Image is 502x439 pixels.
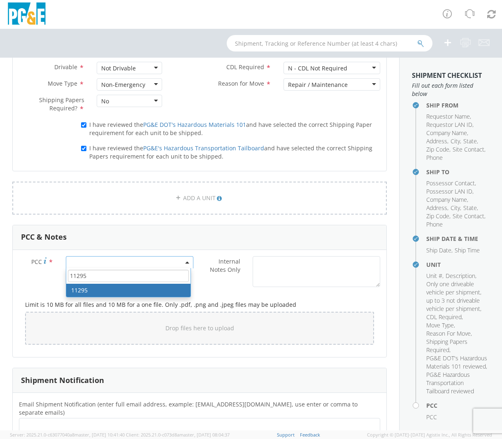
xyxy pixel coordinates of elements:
li: , [453,212,486,220]
li: , [426,129,468,137]
li: , [426,145,451,154]
span: Possessor LAN ID [426,187,472,195]
span: Zip Code [426,145,449,153]
a: Feedback [300,432,320,438]
span: Requestor LAN ID [426,121,472,128]
span: Company Name [426,196,467,203]
div: N - CDL Not Required [288,64,347,72]
span: Shipping Papers Required? [39,96,84,112]
a: PG&E DOT's Hazardous Materials 101 [143,121,246,128]
input: I have reviewed thePG&E DOT's Hazardous Materials 101and have selected the correct Shipping Paper... [81,122,86,128]
span: Unit # [426,272,442,280]
span: Move Type [426,321,454,329]
li: , [426,112,471,121]
span: I have reviewed the and have selected the correct Shipping Paper requirement for each unit to be ... [89,121,372,137]
span: Ship Time [455,246,480,254]
li: , [426,354,488,371]
span: master, [DATE] 08:04:37 [179,432,230,438]
span: Email Shipment Notification (enter full email address, example: jdoe01@agistix.com, use enter or ... [19,400,358,416]
li: , [426,187,474,196]
li: , [426,329,472,338]
div: No [101,97,109,105]
h5: Limit is 10 MB for all files and 10 MB for a one file. Only .pdf, .png and .jpeg files may be upl... [25,301,374,308]
span: Move Type [48,79,77,87]
h4: Ship Date & Time [426,236,490,242]
span: Shipping Papers Required [426,338,467,354]
span: Site Contact [453,212,484,220]
span: CDL Required [226,63,264,71]
span: Server: 2025.21.0-c63077040a8 [10,432,125,438]
li: , [453,145,486,154]
span: Client: 2025.21.0-c073d8a [126,432,230,438]
h4: Ship To [426,169,490,175]
span: Drivable [54,63,77,71]
li: , [426,179,476,187]
span: CDL Required [426,313,462,321]
h4: Ship From [426,102,490,108]
div: Repair / Maintenance [288,81,348,89]
li: , [426,338,488,354]
li: , [426,196,468,204]
span: PCC [31,258,42,266]
span: State [463,137,477,145]
span: PCC [426,413,437,421]
li: , [463,204,478,212]
li: , [446,272,476,280]
a: ADD A UNIT [12,182,387,215]
input: Shipment, Tracking or Reference Number (at least 4 chars) [227,35,432,51]
div: Non-Emergency [101,81,145,89]
span: Description [446,272,475,280]
li: , [426,204,449,212]
span: Fill out each form listed below [412,82,490,98]
li: , [426,212,451,220]
span: Internal Notes Only [210,257,240,273]
li: , [451,204,461,212]
div: Not Drivable [101,64,136,72]
input: I have reviewed thePG&E's Hazardous Transportation Tailboardand have selected the correct Shippin... [81,146,86,151]
span: master, [DATE] 10:41:40 [74,432,125,438]
span: Phone [426,154,443,161]
a: PG&E's Hazardous Transportation Tailboard [143,144,264,152]
span: City [451,137,460,145]
h4: Unit [426,262,490,268]
span: City [451,204,460,212]
span: Address [426,204,447,212]
h3: Shipment Notification [21,376,104,385]
span: Site Contact [453,145,484,153]
li: 11295 [66,284,191,297]
img: pge-logo-06675f144f4cfa6a6814.png [6,2,47,27]
span: Phone [426,220,443,228]
span: Zip Code [426,212,449,220]
span: PG&E DOT's Hazardous Materials 101 reviewed [426,354,487,370]
li: , [426,280,488,313]
span: Ship Date [426,246,451,254]
li: , [426,137,449,145]
h3: PCC & Notes [21,233,67,241]
strong: Shipment Checklist [412,71,482,80]
span: I have reviewed the and have selected the correct Shipping Papers requirement for each unit to be... [89,144,372,160]
li: , [451,137,461,145]
li: , [426,121,474,129]
span: PG&E Hazardous Transportation Tailboard reviewed [426,371,474,395]
li: , [463,137,478,145]
li: , [426,321,455,329]
li: , [426,246,453,255]
span: Only one driveable vehicle per shipment, up to 3 not driveable vehicle per shipment [426,280,481,313]
span: Reason for Move [218,79,264,87]
span: State [463,204,477,212]
li: , [426,313,463,321]
span: Possessor Contact [426,179,475,187]
a: Support [277,432,295,438]
li: , [426,272,444,280]
span: Address [426,137,447,145]
h4: PCC [426,402,490,409]
span: Reason For Move [426,329,471,337]
span: Copyright © [DATE]-[DATE] Agistix Inc., All Rights Reserved [367,432,492,438]
span: Company Name [426,129,467,137]
span: Drop files here to upload [165,324,234,332]
span: Requestor Name [426,112,470,120]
